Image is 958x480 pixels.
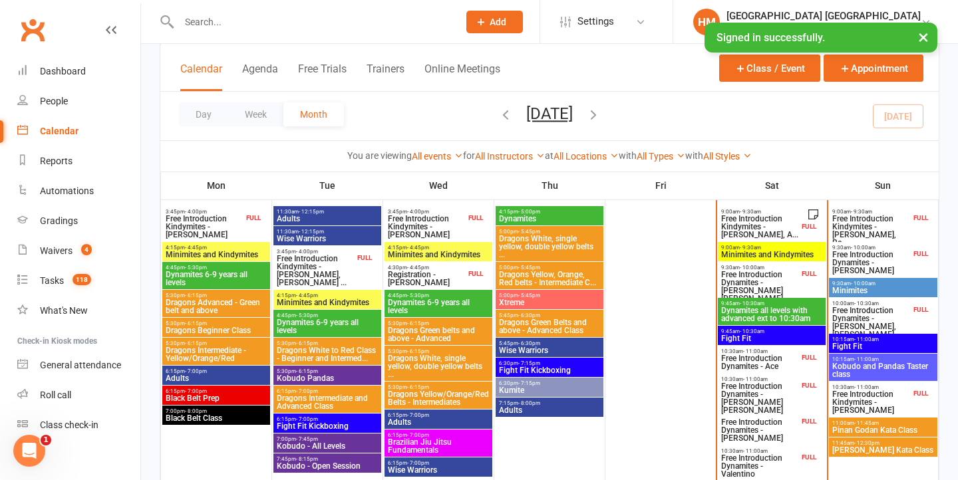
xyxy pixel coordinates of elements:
[276,388,379,394] span: 6:15pm
[165,215,243,239] span: Free Introduction Kindymites - [PERSON_NAME]
[185,245,207,251] span: - 4:45pm
[387,390,490,406] span: Dragons Yellow/Orange/Red Belts - Intermediates
[798,221,820,231] div: FULL
[854,300,879,306] span: - 10:30am
[490,17,506,27] span: Add
[720,306,823,322] span: Dynamites all levels with advanced ext to 10:30am
[40,156,73,166] div: Reports
[387,293,490,299] span: 4:45pm
[17,380,140,410] a: Roll call
[165,408,267,414] span: 7:00pm
[407,209,429,215] span: - 4:00pm
[832,426,935,434] span: Pinan Godan Kata Class
[717,31,825,44] span: Signed in successfully.
[185,293,207,299] span: - 6:15pm
[720,209,799,215] span: 9:00am
[498,271,601,287] span: Dragons Yellow, Orange, Red belts - Intermediate C...
[387,209,466,215] span: 3:45pm
[498,360,601,366] span: 6:30pm
[276,422,379,430] span: Fight Fit Kickboxing
[17,266,140,296] a: Tasks 118
[703,151,752,162] a: All Styles
[407,265,429,271] span: - 4:45pm
[407,384,429,390] span: - 6:15pm
[832,440,935,446] span: 11:45am
[296,416,318,422] span: - 7:00pm
[518,293,540,299] span: - 5:45pm
[276,235,379,243] span: Wise Warriors
[165,394,267,402] span: Black Belt Prep
[832,336,935,342] span: 10:15am
[185,265,207,271] span: - 5:30pm
[40,360,121,370] div: General attendance
[720,328,823,334] span: 9:45am
[185,340,207,346] span: - 6:15pm
[854,356,879,362] span: - 11:00am
[720,334,823,342] span: Fight Fit
[185,320,207,326] span: - 6:15pm
[740,245,761,251] span: - 9:30am
[165,326,267,334] span: Dragons Beginner Class
[276,340,379,346] span: 5:30pm
[554,151,619,162] a: All Locations
[283,102,344,126] button: Month
[180,62,222,91] button: Calendar
[296,388,318,394] span: - 7:00pm
[911,23,935,51] button: ×
[466,11,523,33] button: Add
[740,300,764,306] span: - 10:30am
[518,209,540,215] span: - 5:00pm
[407,348,429,354] span: - 6:15pm
[832,287,935,295] span: Minimites
[276,229,379,235] span: 11:30am
[498,340,601,346] span: 5:45pm
[387,432,490,438] span: 6:15pm
[40,275,64,286] div: Tasks
[17,57,140,86] a: Dashboard
[854,384,879,390] span: - 11:00am
[276,374,379,382] span: Kobudo Pandas
[685,150,703,161] strong: with
[185,368,207,374] span: - 7:00pm
[851,245,876,251] span: - 10:00am
[498,215,601,223] span: Dynamites
[518,265,540,271] span: - 5:45pm
[387,438,490,454] span: Brazilian Jiu Jitsu Fundamentals
[798,352,820,362] div: FULL
[296,368,318,374] span: - 6:15pm
[161,172,272,199] th: Mon
[165,388,267,394] span: 6:15pm
[693,9,720,35] div: HM
[387,251,490,259] span: Minimites and Kindymites
[832,215,911,247] span: Free Introduction Kindymites - [PERSON_NAME], Re...
[387,215,466,239] span: Free Introduction Kindymites - [PERSON_NAME]
[165,299,267,314] span: Dragons Advanced - Green belt and above
[824,55,923,82] button: Appointment
[367,62,404,91] button: Trainers
[276,416,379,422] span: 6:15pm
[165,251,267,259] span: Minimites and Kindymites
[40,305,88,316] div: What's New
[832,209,911,215] span: 9:00am
[498,386,601,394] span: Kumite
[498,312,601,318] span: 5:45pm
[165,320,267,326] span: 5:30pm
[276,346,379,362] span: Dragons White to Red Class - Beginner and Intermed...
[526,104,573,123] button: [DATE]
[387,320,490,326] span: 5:30pm
[726,10,921,22] div: [GEOGRAPHIC_DATA] [GEOGRAPHIC_DATA]
[726,22,921,34] div: [GEOGRAPHIC_DATA] [GEOGRAPHIC_DATA]
[17,350,140,380] a: General attendance kiosk mode
[743,376,768,382] span: - 11:00am
[910,213,931,223] div: FULL
[40,245,73,256] div: Waivers
[165,271,267,287] span: Dynamites 6-9 years all levels
[910,249,931,259] div: FULL
[299,229,324,235] span: - 12:15pm
[854,336,879,342] span: - 11:00am
[720,300,823,306] span: 9:45am
[720,376,799,382] span: 10:30am
[165,368,267,374] span: 6:15pm
[40,215,78,226] div: Gradings
[296,249,318,255] span: - 4:00pm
